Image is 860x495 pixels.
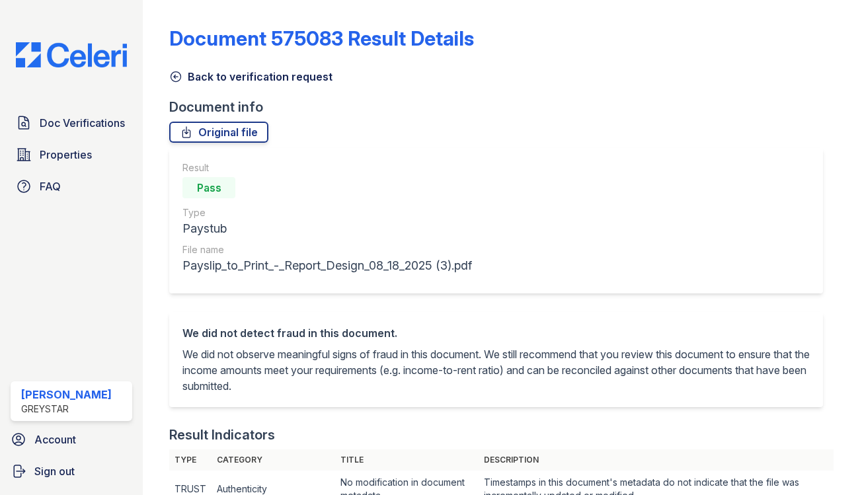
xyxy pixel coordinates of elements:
th: Title [335,449,479,471]
a: Document 575083 Result Details [169,26,474,50]
a: Doc Verifications [11,110,132,136]
p: We did not observe meaningful signs of fraud in this document. We still recommend that you review... [182,346,810,394]
div: [PERSON_NAME] [21,387,112,402]
div: We did not detect fraud in this document. [182,325,810,341]
div: Document info [169,98,834,116]
a: Back to verification request [169,69,332,85]
a: Sign out [5,458,137,484]
span: Properties [40,147,92,163]
div: Payslip_to_Print_-_Report_Design_08_18_2025 (3).pdf [182,256,472,275]
div: Result Indicators [169,426,275,444]
span: Account [34,432,76,447]
a: FAQ [11,173,132,200]
div: Greystar [21,402,112,416]
th: Category [212,449,335,471]
span: Sign out [34,463,75,479]
a: Original file [169,122,268,143]
a: Properties [11,141,132,168]
a: Account [5,426,137,453]
div: Paystub [182,219,472,238]
div: File name [182,243,472,256]
th: Type [169,449,212,471]
span: Doc Verifications [40,115,125,131]
div: Type [182,206,472,219]
div: Pass [182,177,235,198]
div: Result [182,161,472,174]
th: Description [479,449,834,471]
span: FAQ [40,178,61,194]
img: CE_Logo_Blue-a8612792a0a2168367f1c8372b55b34899dd931a85d93a1a3d3e32e68fde9ad4.png [5,42,137,67]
